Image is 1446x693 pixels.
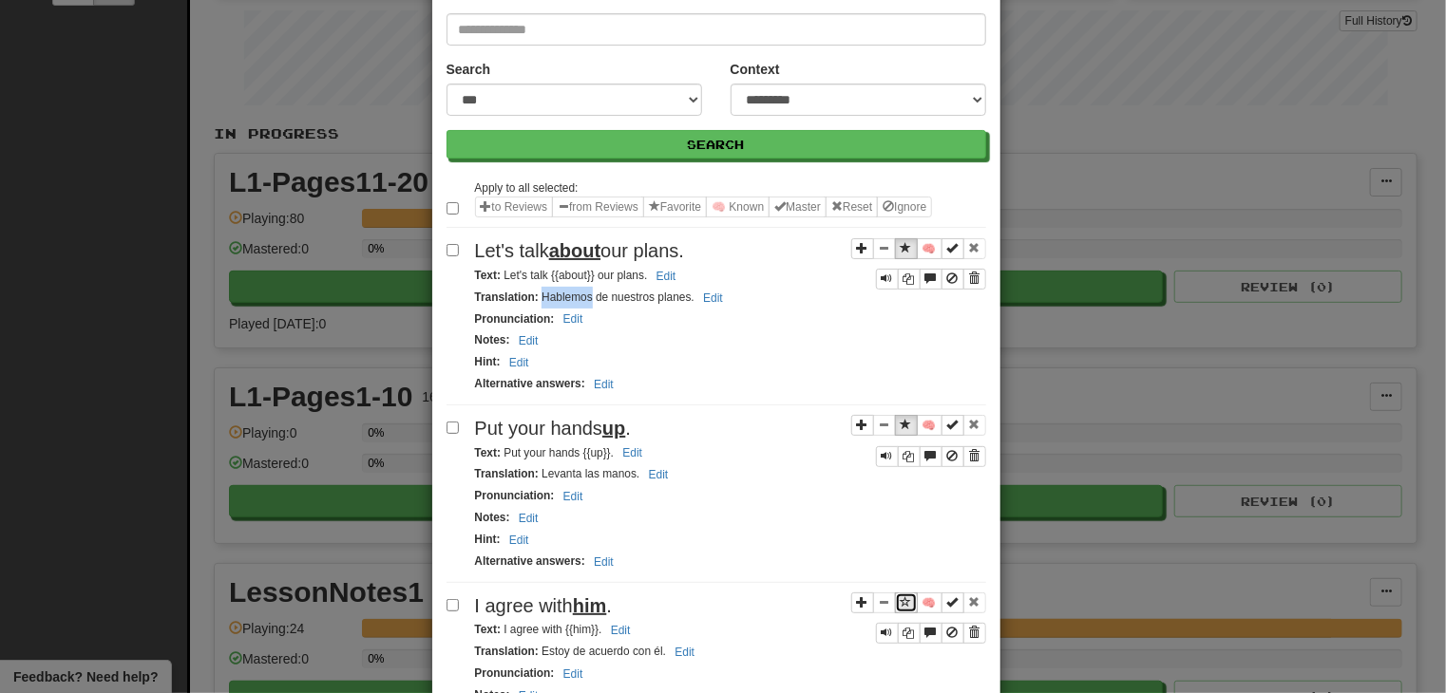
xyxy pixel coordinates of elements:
button: to Reviews [475,197,554,217]
button: Master [769,197,827,217]
span: Put your hands . [475,418,632,439]
button: Edit [697,288,729,309]
button: Edit [605,620,637,641]
button: Edit [513,330,544,351]
button: Edit [558,309,589,329]
button: Edit [669,642,700,663]
span: I agree with . [475,595,613,616]
button: 🧠 Known [706,197,770,217]
button: Edit [504,352,535,373]
button: Ignore [877,197,932,217]
label: Search [447,60,491,79]
strong: Hint : [475,355,501,368]
u: him [573,595,607,616]
strong: Pronunciation : [475,489,555,502]
strong: Pronunciation : [475,666,555,680]
strong: Alternative answers : [475,554,585,568]
strong: Translation : [475,645,539,658]
button: Reset [826,197,878,217]
div: Sentence controls [851,592,986,645]
strong: Hint : [475,533,501,546]
button: Edit [651,266,682,287]
div: Sentence options [475,197,933,217]
button: Edit [558,664,589,684]
small: Put your hands {{up}}. [475,446,649,459]
u: about [549,240,600,261]
strong: Pronunciation : [475,312,555,326]
small: Let's talk {{about}} our plans. [475,269,682,282]
strong: Notes : [475,333,510,346]
small: Estoy de acuerdo con él. [475,645,701,658]
strong: Text : [475,446,502,459]
strong: Translation : [475,290,539,304]
strong: Notes : [475,511,510,524]
button: Favorite [643,197,707,217]
button: 🧠 [917,592,942,613]
strong: Alternative answers : [475,377,585,390]
button: 🧠 [917,415,942,436]
button: Edit [588,374,619,395]
button: Edit [643,464,675,485]
div: Sentence controls [876,269,986,290]
button: 🧠 [917,238,942,259]
strong: Text : [475,269,502,282]
strong: Text : [475,623,502,636]
button: Edit [513,508,544,529]
button: Edit [617,442,648,463]
small: Levanta las manos. [475,467,675,480]
button: Edit [504,530,535,551]
button: Edit [558,486,589,507]
label: Context [731,60,780,79]
button: from Reviews [552,197,644,217]
strong: Translation : [475,467,539,480]
small: Hablemos de nuestros planes. [475,290,729,304]
span: Let's talk our plans. [475,240,685,261]
div: Sentence controls [851,415,986,467]
small: Apply to all selected: [475,181,579,195]
button: Edit [588,552,619,572]
div: Sentence controls [851,237,986,290]
button: Search [447,130,986,159]
small: I agree with {{him}}. [475,623,637,636]
div: Sentence controls [876,446,986,467]
div: Sentence controls [876,623,986,644]
u: up [602,418,625,439]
